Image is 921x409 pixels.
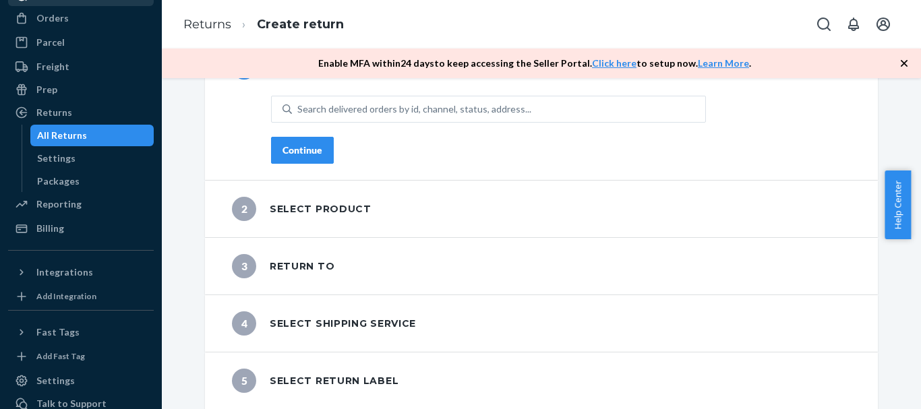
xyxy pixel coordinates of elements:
[810,11,837,38] button: Open Search Box
[318,57,751,70] p: Enable MFA within 24 days to keep accessing the Seller Portal. to setup now. .
[232,369,256,393] span: 5
[8,32,154,53] a: Parcel
[36,106,72,119] div: Returns
[8,370,154,391] a: Settings
[36,11,69,25] div: Orders
[592,57,636,69] a: Click here
[36,265,93,279] div: Integrations
[8,79,154,100] a: Prep
[37,152,76,165] div: Settings
[36,325,80,339] div: Fast Tags
[8,7,154,29] a: Orders
[232,197,256,221] span: 2
[232,311,416,336] div: Select shipping service
[37,175,80,188] div: Packages
[8,102,154,123] a: Returns
[8,218,154,239] a: Billing
[840,11,867,38] button: Open notifications
[36,374,75,387] div: Settings
[8,348,154,365] a: Add Fast Tag
[36,60,69,73] div: Freight
[173,5,355,44] ol: breadcrumbs
[36,197,82,211] div: Reporting
[698,57,749,69] a: Learn More
[297,102,531,116] div: Search delivered orders by id, channel, status, address...
[232,197,372,221] div: Select product
[257,17,344,32] a: Create return
[30,125,154,146] a: All Returns
[232,254,256,278] span: 3
[870,11,897,38] button: Open account menu
[232,311,256,336] span: 4
[232,369,398,393] div: Select return label
[8,321,154,343] button: Fast Tags
[36,83,57,96] div: Prep
[36,36,65,49] div: Parcel
[283,144,322,157] div: Continue
[8,193,154,215] a: Reporting
[37,129,87,142] div: All Returns
[30,170,154,192] a: Packages
[8,288,154,305] a: Add Integration
[36,290,96,302] div: Add Integration
[183,17,231,32] a: Returns
[8,261,154,283] button: Integrations
[271,137,334,164] button: Continue
[232,254,334,278] div: Return to
[8,56,154,77] a: Freight
[36,222,64,235] div: Billing
[30,148,154,169] a: Settings
[36,350,85,362] div: Add Fast Tag
[885,170,911,239] button: Help Center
